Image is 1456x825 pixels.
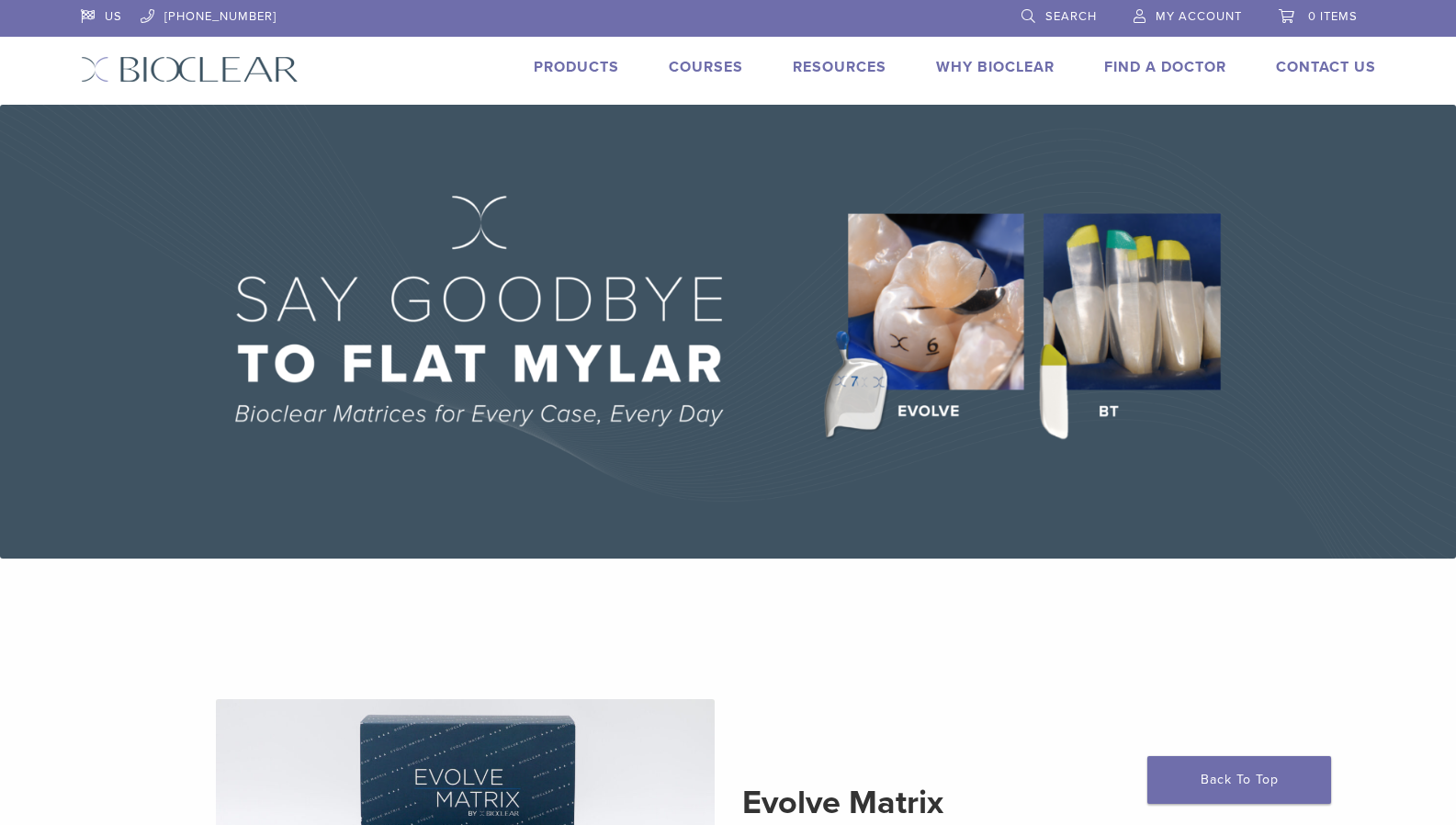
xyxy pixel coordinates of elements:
[1276,58,1376,76] a: Contact Us
[742,781,1241,825] h2: Evolve Matrix
[1147,756,1331,804] a: Back To Top
[936,58,1055,76] a: Why Bioclear
[669,58,743,76] a: Courses
[1308,9,1358,24] span: 0 items
[81,56,299,83] img: Bioclear
[793,58,886,76] a: Resources
[1045,9,1097,24] span: Search
[1156,9,1242,24] span: My Account
[1104,58,1226,76] a: Find A Doctor
[534,58,619,76] a: Products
